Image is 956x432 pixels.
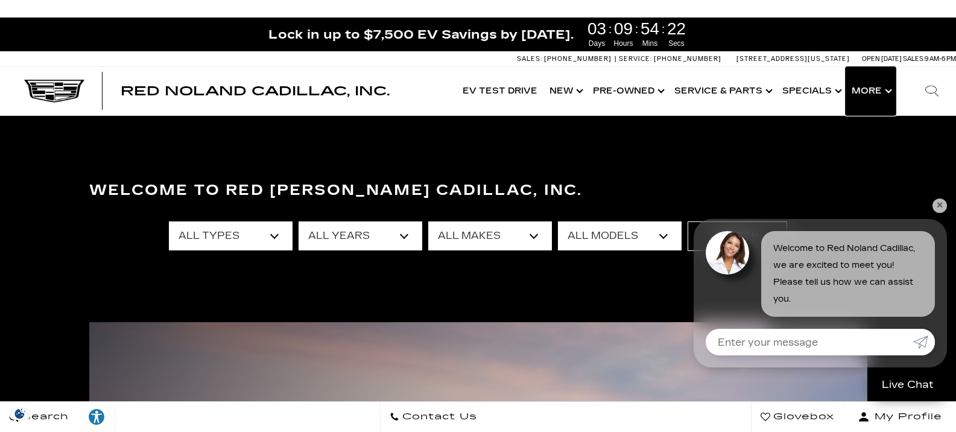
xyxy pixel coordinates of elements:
span: 09 [612,21,635,37]
span: 03 [586,21,609,37]
span: Lock in up to $7,500 EV Savings by [DATE]. [268,27,574,42]
a: Specials [776,67,846,115]
a: New [543,67,587,115]
a: Service: [PHONE_NUMBER] [615,56,724,62]
span: Sales: [903,55,925,63]
section: Click to Open Cookie Consent Modal [6,407,34,420]
input: Enter your message [706,329,913,355]
a: Live Chat [869,370,947,399]
img: Cadillac Dark Logo with Cadillac White Text [24,80,84,103]
div: Search [908,67,956,115]
div: Welcome to Red Noland Cadillac, we are excited to meet you! Please tell us how we can assist you. [761,231,935,317]
button: Search [688,221,787,250]
span: Contact Us [399,408,477,425]
span: Red Noland Cadillac, Inc. [121,84,390,98]
span: Live Chat [876,378,940,392]
span: : [635,20,639,38]
span: Hours [612,38,635,49]
h3: Welcome to Red [PERSON_NAME] Cadillac, Inc. [89,179,867,203]
span: Mins [639,38,662,49]
select: Filter by year [299,221,422,250]
a: Sales: [PHONE_NUMBER] [517,56,615,62]
select: Filter by make [428,221,552,250]
span: Days [586,38,609,49]
span: 54 [639,21,662,37]
span: : [662,20,665,38]
span: Secs [665,38,688,49]
select: Filter by model [558,221,682,250]
span: [PHONE_NUMBER] [544,55,612,63]
a: EV Test Drive [457,67,543,115]
a: Close [935,24,950,38]
span: 22 [665,21,688,37]
a: [STREET_ADDRESS][US_STATE] [736,55,850,63]
span: [PHONE_NUMBER] [654,55,721,63]
span: Open [DATE] [862,55,902,63]
a: Contact Us [380,402,487,432]
a: Submit [913,329,935,355]
a: Explore your accessibility options [78,402,115,432]
span: 9 AM-6 PM [925,55,956,63]
span: Sales: [517,55,542,63]
button: More [846,67,896,115]
a: Service & Parts [668,67,776,115]
span: Service: [619,55,652,63]
span: Search [19,408,69,425]
div: Explore your accessibility options [78,408,115,426]
img: Opt-Out Icon [6,407,34,420]
span: My Profile [870,408,942,425]
img: Agent profile photo [706,231,749,275]
a: Pre-Owned [587,67,668,115]
span: Glovebox [770,408,834,425]
select: Filter by type [169,221,293,250]
a: Red Noland Cadillac, Inc. [121,85,390,97]
button: Open user profile menu [844,402,956,432]
a: Glovebox [751,402,844,432]
span: : [609,20,612,38]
